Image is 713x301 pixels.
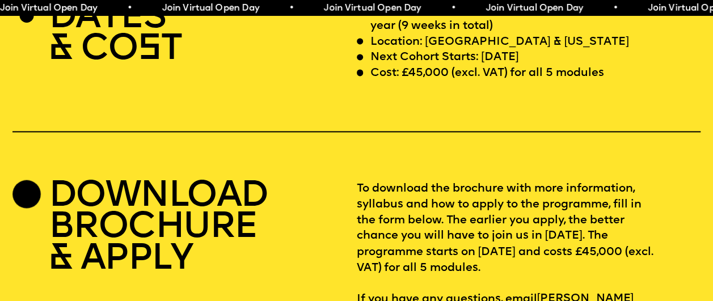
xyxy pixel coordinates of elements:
[138,32,161,68] span: S
[49,181,267,275] h2: DOWNLOAD BROCHURE & APPLY
[49,3,182,65] h2: DATES & CO T
[370,50,518,66] p: Next Cohort Starts: [DATE]
[289,4,294,13] span: •
[613,4,618,13] span: •
[127,4,132,13] span: •
[370,35,629,50] p: Location: [GEOGRAPHIC_DATA] & [US_STATE]
[450,4,455,13] span: •
[370,66,604,82] p: Cost: £45,000 (excl. VAT) for all 5 modules
[370,3,658,34] p: Length: Five in-person Modules spread across 1 year (9 weeks in total)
